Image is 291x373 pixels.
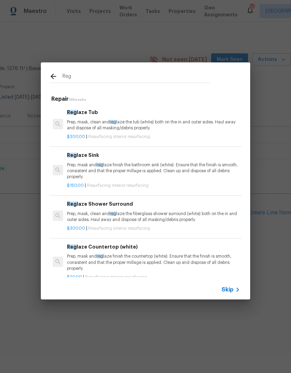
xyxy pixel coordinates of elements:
[67,226,240,231] p: |
[87,183,149,188] span: Resurfacing interior resurfacing
[67,275,82,279] span: $20.00
[69,98,86,101] span: 18 Results
[67,183,240,189] p: |
[67,110,77,115] span: Reg
[88,226,150,230] span: Resurfacing interior resurfacing
[97,254,103,258] span: reg
[67,201,77,206] span: Reg
[110,212,116,216] span: reg
[67,274,240,280] p: |
[62,72,210,83] input: Search issues or repairs
[97,163,103,167] span: reg
[67,134,240,140] p: |
[67,151,240,159] h6: laze Sink
[67,200,240,208] h6: laze Shower Surround
[222,286,233,293] span: Skip
[67,243,240,251] h6: laze Countertop (white)
[110,120,116,124] span: reg
[67,211,240,223] p: Prep, mask, clean and laze the fiberglass shower surround (white) both on the in and outer sides....
[67,162,240,180] p: Prep, mask and laze finish the bathroom sink (white). Ensure that the finish is smooth, consisten...
[51,96,242,103] h5: Repair
[67,183,84,188] span: $150.00
[67,153,77,158] span: Reg
[67,253,240,271] p: Prep, mask and laze finish the countertop (white). Ensure that the finish is smooth, consistent a...
[67,244,77,249] span: Reg
[67,119,240,131] p: Prep, mask, clean and laze the tub (white) both on the in and outer sides. Haul away and dispose ...
[85,275,147,279] span: Resurfacing interior resurfacing
[88,135,150,139] span: Resurfacing interior resurfacing
[67,226,85,230] span: $300.00
[67,135,85,139] span: $300.00
[67,108,240,116] h6: laze Tub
